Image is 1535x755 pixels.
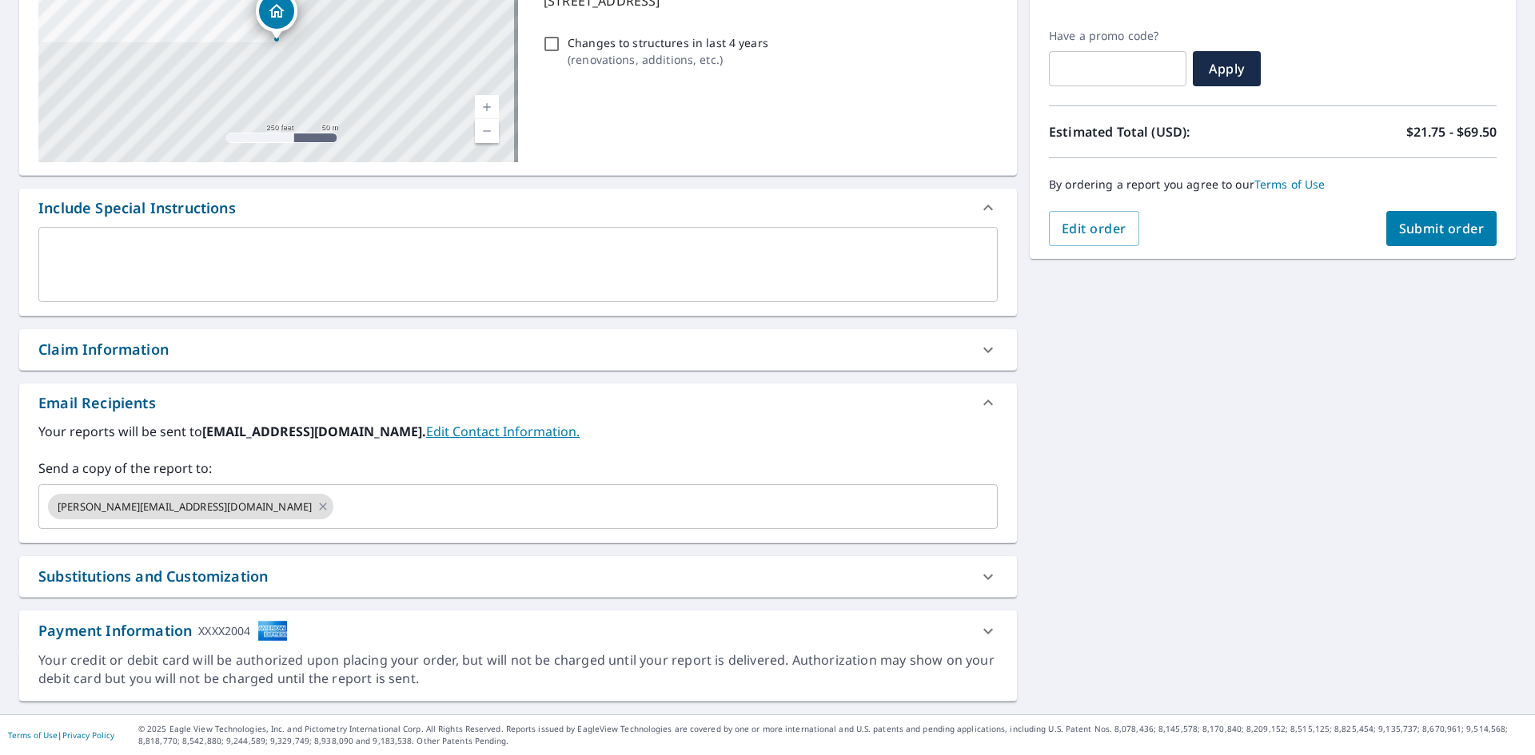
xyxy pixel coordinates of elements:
a: Privacy Policy [62,729,114,741]
div: Include Special Instructions [38,197,236,219]
a: EditContactInfo [426,423,580,440]
label: Your reports will be sent to [38,422,998,441]
span: [PERSON_NAME][EMAIL_ADDRESS][DOMAIN_NAME] [48,499,321,515]
p: $21.75 - $69.50 [1406,122,1497,141]
div: [PERSON_NAME][EMAIL_ADDRESS][DOMAIN_NAME] [48,494,333,519]
label: Send a copy of the report to: [38,459,998,478]
button: Edit order [1049,211,1139,246]
p: Changes to structures in last 4 years [568,34,768,51]
b: [EMAIL_ADDRESS][DOMAIN_NAME]. [202,423,426,440]
div: Email Recipients [19,383,1017,422]
div: Substitutions and Customization [38,566,268,587]
a: Current Level 17, Zoom Out [475,119,499,143]
a: Terms of Use [1254,177,1326,192]
div: XXXX2004 [198,620,250,642]
p: © 2025 Eagle View Technologies, Inc. and Pictometry International Corp. All Rights Reserved. Repo... [138,723,1527,747]
div: Include Special Instructions [19,189,1017,227]
p: ( renovations, additions, etc. ) [568,51,768,68]
p: Estimated Total (USD): [1049,122,1273,141]
div: Your credit or debit card will be authorized upon placing your order, but will not be charged unt... [38,651,998,688]
img: cardImage [257,620,288,642]
div: Payment InformationXXXX2004cardImage [19,610,1017,651]
div: Claim Information [38,339,169,360]
label: Have a promo code? [1049,29,1186,43]
div: Email Recipients [38,392,156,414]
span: Edit order [1062,220,1126,237]
div: Substitutions and Customization [19,556,1017,597]
a: Terms of Use [8,729,58,741]
p: By ordering a report you agree to our [1049,177,1497,192]
a: Current Level 17, Zoom In [475,95,499,119]
span: Submit order [1399,220,1485,237]
span: Apply [1206,60,1248,77]
p: | [8,730,114,740]
div: Payment Information [38,620,288,642]
button: Submit order [1386,211,1497,246]
div: Claim Information [19,329,1017,370]
button: Apply [1193,51,1261,86]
